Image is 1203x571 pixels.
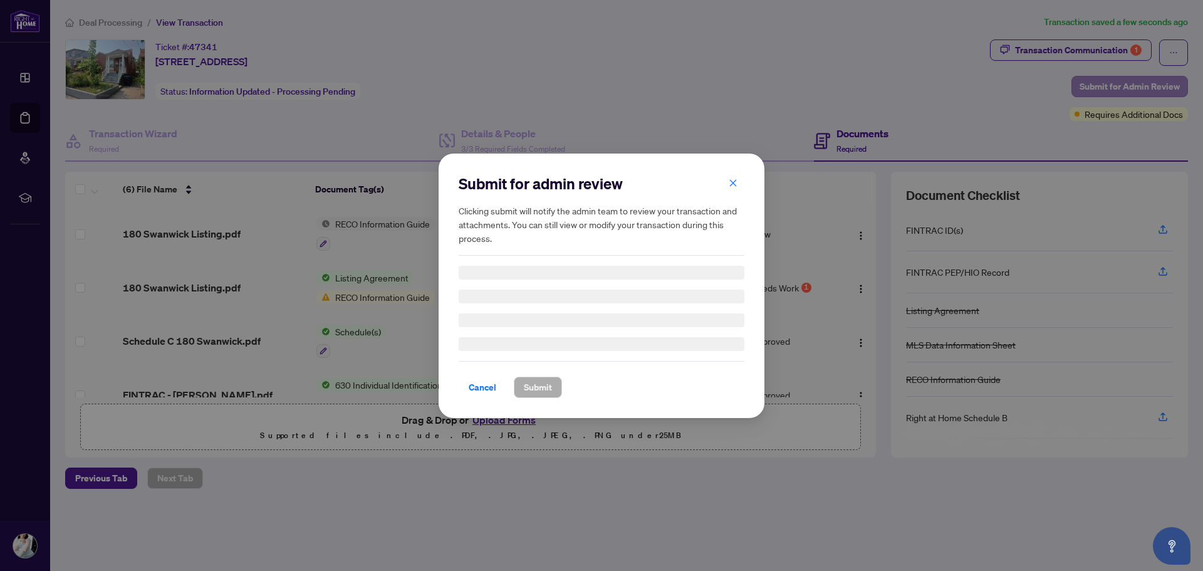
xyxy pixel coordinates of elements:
[459,204,744,245] h5: Clicking submit will notify the admin team to review your transaction and attachments. You can st...
[469,377,496,397] span: Cancel
[459,377,506,398] button: Cancel
[514,377,562,398] button: Submit
[459,174,744,194] h2: Submit for admin review
[1153,527,1190,565] button: Open asap
[729,178,737,187] span: close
